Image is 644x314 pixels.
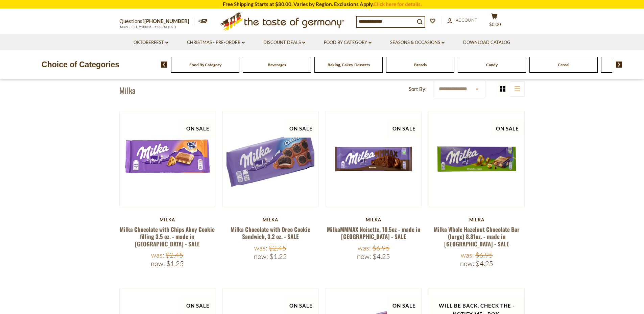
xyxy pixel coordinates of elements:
[558,62,569,67] a: Cereal
[324,39,372,46] a: Food By Category
[374,1,422,7] a: Click here for details.
[390,39,445,46] a: Seasons & Occasions
[486,62,498,67] a: Candy
[166,251,183,259] span: $2.45
[151,259,165,268] label: Now:
[134,39,168,46] a: Oktoberfest
[328,62,370,67] a: Baking, Cakes, Desserts
[447,17,477,24] a: Account
[429,111,525,207] img: Milka Whole Hazelnut Chocolate Bar
[461,251,474,259] label: Was:
[463,39,510,46] a: Download Catalog
[254,244,267,252] label: Was:
[119,85,136,95] h1: Milka
[358,244,371,252] label: Was:
[161,62,167,68] img: previous arrow
[326,111,422,207] img: Milka MMMAX Noisette
[119,25,177,29] span: MON - FRI, 9:00AM - 5:00PM (EST)
[231,225,310,241] a: Milka Chocolate with Oreo Cookie Sandwich, 3.2 oz. - SALE
[429,217,525,222] div: Milka
[263,39,305,46] a: Discount Deals
[119,217,216,222] div: Milka
[222,217,319,222] div: Milka
[484,13,505,30] button: $0.00
[269,252,287,261] span: $1.25
[187,39,245,46] a: Christmas - PRE-ORDER
[373,252,390,261] span: $4.25
[616,62,622,68] img: next arrow
[268,62,286,67] a: Beverages
[326,217,422,222] div: Milka
[223,111,318,207] img: Milka Chocolate with Oreo Cookie Sandwich, 3.2 oz. - SALE
[254,252,268,261] label: Now:
[119,17,194,26] p: Questions?
[151,251,164,259] label: Was:
[489,22,501,27] span: $0.00
[357,252,371,261] label: Now:
[166,259,184,268] span: $1.25
[476,259,493,268] span: $4.25
[414,62,427,67] a: Breads
[144,18,189,24] a: [PHONE_NUMBER]
[456,17,477,23] span: Account
[372,244,390,252] span: $6.95
[409,85,427,93] label: Sort By:
[120,225,215,248] a: Milka Chocolate with Chips Ahoy Cookie filling 3.5 oz. - made in [GEOGRAPHIC_DATA] - SALE
[475,251,493,259] span: $6.95
[269,244,286,252] span: $2.45
[120,111,215,207] img: Milka Chocolate with Chips Ahoy Cookie filling 3.5 oz. - made in Germany - SALE
[460,259,474,268] label: Now:
[434,225,520,248] a: Milka Whole Hazelnut Chocolate Bar (large) 8.81oz. - made in [GEOGRAPHIC_DATA] - SALE
[327,225,421,241] a: MilkaMMMAX Noisette, 10.5oz - made in [GEOGRAPHIC_DATA] - SALE
[189,62,221,67] a: Food By Category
